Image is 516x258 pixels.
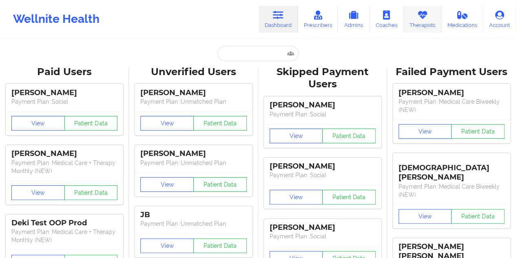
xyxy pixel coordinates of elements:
[399,157,505,182] div: [DEMOGRAPHIC_DATA][PERSON_NAME]
[399,88,505,98] div: [PERSON_NAME]
[451,124,505,139] button: Patient Data
[451,209,505,224] button: Patient Data
[6,66,123,78] div: Paid Users
[11,218,117,228] div: Deki Test OOP Prod
[338,6,370,33] a: Admins
[140,149,246,158] div: [PERSON_NAME]
[193,177,247,192] button: Patient Data
[11,185,65,200] button: View
[403,6,441,33] a: Therapists
[140,210,246,220] div: JB
[11,149,117,158] div: [PERSON_NAME]
[11,228,117,244] p: Payment Plan : Medical Care + Therapy Monthly (NEW)
[140,98,246,106] p: Payment Plan : Unmatched Plan
[483,6,516,33] a: Account
[264,66,381,91] div: Skipped Payment Users
[298,6,338,33] a: Prescribers
[322,190,376,205] button: Patient Data
[270,190,323,205] button: View
[140,116,194,131] button: View
[399,124,452,139] button: View
[322,129,376,143] button: Patient Data
[441,6,483,33] a: Medications
[64,185,118,200] button: Patient Data
[270,171,376,179] p: Payment Plan : Social
[259,6,298,33] a: Dashboard
[11,116,65,131] button: View
[399,98,505,114] p: Payment Plan : Medical Care Biweekly (NEW)
[270,162,376,171] div: [PERSON_NAME]
[135,66,252,78] div: Unverified Users
[370,6,403,33] a: Coaches
[11,88,117,98] div: [PERSON_NAME]
[270,223,376,232] div: [PERSON_NAME]
[140,177,194,192] button: View
[140,159,246,167] p: Payment Plan : Unmatched Plan
[193,116,247,131] button: Patient Data
[270,100,376,110] div: [PERSON_NAME]
[270,232,376,240] p: Payment Plan : Social
[270,110,376,118] p: Payment Plan : Social
[193,238,247,253] button: Patient Data
[140,238,194,253] button: View
[399,209,452,224] button: View
[140,220,246,228] p: Payment Plan : Unmatched Plan
[11,98,117,106] p: Payment Plan : Social
[399,182,505,199] p: Payment Plan : Medical Care Biweekly (NEW)
[393,66,510,78] div: Failed Payment Users
[140,88,246,98] div: [PERSON_NAME]
[64,116,118,131] button: Patient Data
[11,159,117,175] p: Payment Plan : Medical Care + Therapy Monthly (NEW)
[270,129,323,143] button: View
